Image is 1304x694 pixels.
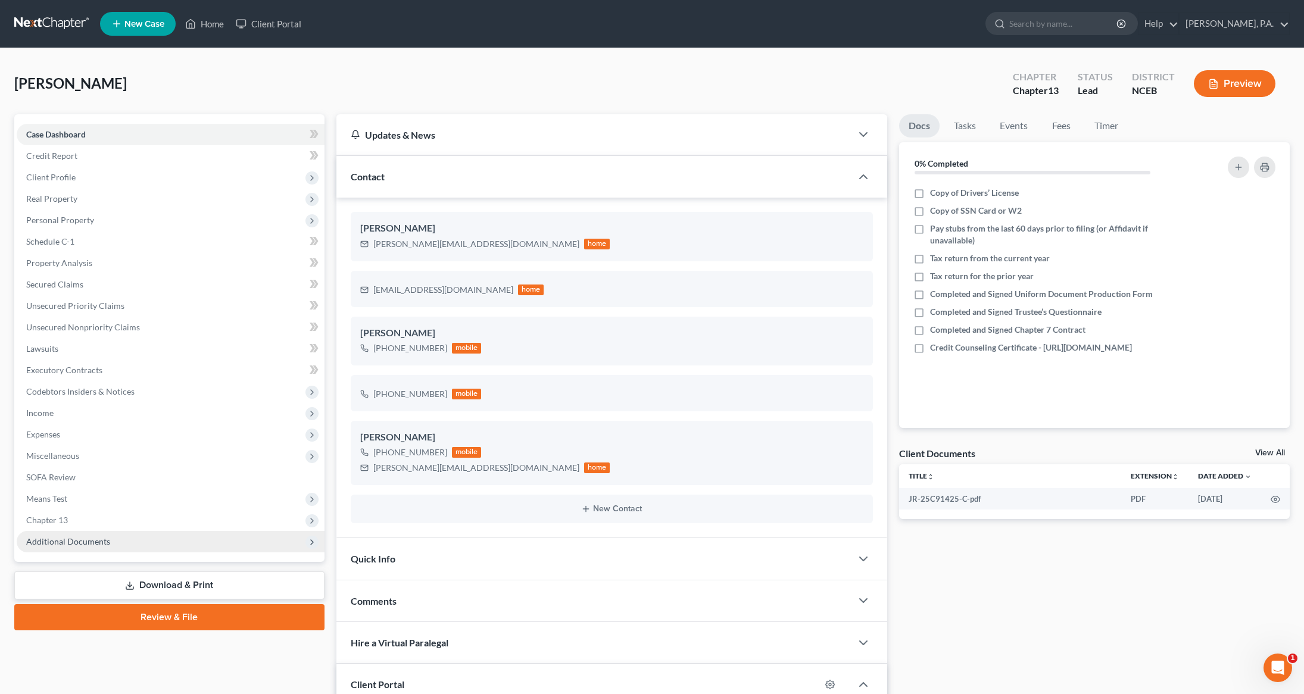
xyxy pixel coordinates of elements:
div: home [584,239,610,249]
div: [PERSON_NAME][EMAIL_ADDRESS][DOMAIN_NAME] [373,238,579,250]
span: Pay stubs from the last 60 days prior to filing (or Affidavit if unavailable) [930,223,1182,246]
button: Preview [1194,70,1275,97]
a: Home [179,13,230,35]
span: Miscellaneous [26,451,79,461]
td: JR-25C91425-C-pdf [899,488,1121,509]
span: Additional Documents [26,536,110,546]
span: [PERSON_NAME] [14,74,127,92]
a: View All [1255,449,1285,457]
span: Comments [351,595,397,607]
span: Lawsuits [26,343,58,354]
span: Copy of SSN Card or W2 [930,205,1022,217]
span: Copy of Drivers’ License [930,187,1019,199]
span: Personal Property [26,215,94,225]
div: District [1132,70,1175,84]
a: Events [990,114,1037,137]
a: Client Portal [230,13,307,35]
span: Client Profile [26,172,76,182]
div: Chapter [1013,84,1059,98]
span: Secured Claims [26,279,83,289]
div: home [584,462,610,473]
div: NCEB [1132,84,1175,98]
div: mobile [452,343,482,354]
a: Help [1138,13,1178,35]
a: Extensionunfold_more [1131,471,1179,480]
a: Fees [1042,114,1080,137]
i: unfold_more [1172,473,1179,480]
div: Updates & News [351,129,838,141]
div: [PERSON_NAME] [360,326,864,340]
div: Status [1078,70,1113,84]
i: unfold_more [927,473,934,480]
span: Chapter 13 [26,515,68,525]
a: Date Added expand_more [1198,471,1252,480]
span: SOFA Review [26,472,76,482]
a: Case Dashboard [17,124,325,145]
span: Quick Info [351,553,395,564]
div: [PHONE_NUMBER] [373,446,447,458]
a: [PERSON_NAME], P.A. [1180,13,1289,35]
a: Review & File [14,604,325,630]
a: Executory Contracts [17,359,325,381]
span: Hire a Virtual Paralegal [351,637,448,648]
div: [PERSON_NAME] [360,221,864,236]
div: mobile [452,389,482,399]
div: [EMAIL_ADDRESS][DOMAIN_NAME] [373,284,513,296]
span: Means Test [26,493,67,504]
div: [PHONE_NUMBER] [373,342,447,354]
span: Completed and Signed Trustee’s Questionnaire [930,306,1102,318]
span: Tax return for the prior year [930,270,1034,282]
span: Tax return from the current year [930,252,1050,264]
a: Property Analysis [17,252,325,274]
span: Real Property [26,193,77,204]
a: Secured Claims [17,274,325,295]
strong: 0% Completed [915,158,968,168]
span: Schedule C-1 [26,236,74,246]
span: Unsecured Nonpriority Claims [26,322,140,332]
iframe: Intercom live chat [1264,654,1292,682]
span: Property Analysis [26,258,92,268]
div: home [518,285,544,295]
span: Unsecured Priority Claims [26,301,124,311]
div: [PERSON_NAME][EMAIL_ADDRESS][DOMAIN_NAME] [373,462,579,474]
a: Titleunfold_more [909,471,934,480]
span: Income [26,408,54,418]
span: Case Dashboard [26,129,86,139]
div: mobile [452,447,482,458]
div: Chapter [1013,70,1059,84]
button: New Contact [360,504,864,514]
a: Tasks [944,114,985,137]
a: Credit Report [17,145,325,167]
span: Completed and Signed Uniform Document Production Form [930,288,1153,300]
a: Unsecured Priority Claims [17,295,325,317]
div: [PERSON_NAME] [360,430,864,445]
i: expand_more [1244,473,1252,480]
a: Download & Print [14,571,325,599]
span: Expenses [26,429,60,439]
a: Lawsuits [17,338,325,359]
input: Search by name... [1009,12,1118,35]
span: Codebtors Insiders & Notices [26,386,135,396]
a: Unsecured Nonpriority Claims [17,317,325,338]
span: Credit Counseling Certificate - [URL][DOMAIN_NAME] [930,342,1132,354]
span: Credit Report [26,151,77,161]
a: SOFA Review [17,467,325,488]
a: Schedule C-1 [17,231,325,252]
div: [PHONE_NUMBER] [373,388,447,400]
span: Executory Contracts [26,365,102,375]
td: [DATE] [1188,488,1261,509]
div: Client Documents [899,447,975,459]
span: 1 [1288,654,1297,663]
span: 13 [1048,85,1059,96]
span: New Case [124,20,164,29]
div: Lead [1078,84,1113,98]
span: Completed and Signed Chapter 7 Contract [930,324,1085,336]
span: Contact [351,171,385,182]
a: Docs [899,114,940,137]
a: Timer [1085,114,1128,137]
span: Client Portal [351,679,404,690]
td: PDF [1121,488,1188,509]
